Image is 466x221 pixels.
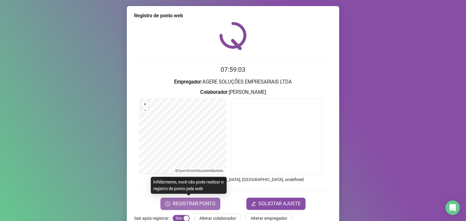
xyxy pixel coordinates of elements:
time: 07:59:03 [221,66,245,73]
button: – [142,107,148,113]
span: edit [251,201,256,206]
div: Infelizmente, você não pode realizar o registro de ponto pela web [151,177,227,194]
strong: Empregador [174,79,201,85]
img: QRPoint [219,22,247,50]
strong: Colaborador [200,89,228,95]
a: OpenStreetMap [178,169,203,173]
button: + [142,101,148,107]
p: Endereço aprox. : [GEOGRAPHIC_DATA], [GEOGRAPHIC_DATA], undefined [134,176,332,183]
span: clock-circle [165,201,170,206]
span: SOLICITAR AJUSTE [258,200,301,207]
div: Registro de ponto web [134,12,332,19]
h3: : [PERSON_NAME] [134,88,332,96]
button: REGISTRAR PONTO [160,198,220,210]
button: editSOLICITAR AJUSTE [246,198,306,210]
h3: : AGERE SOLUÇÕES EMPRESARIAIS LTDA [134,78,332,86]
span: REGISTRAR PONTO [173,200,215,207]
li: © contributors. [175,169,224,173]
div: Open Intercom Messenger [445,200,460,215]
